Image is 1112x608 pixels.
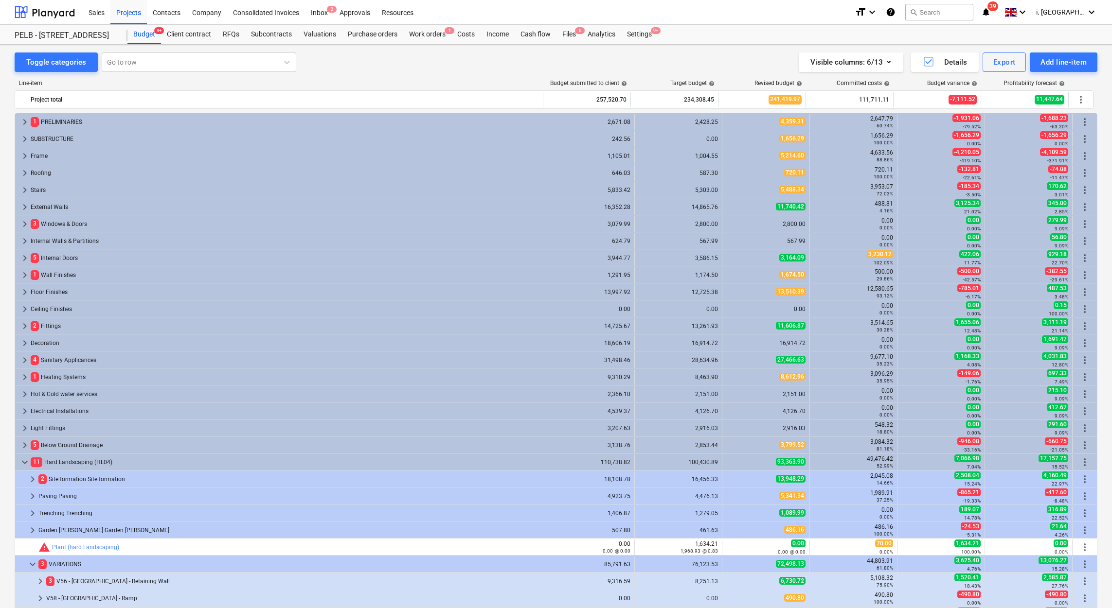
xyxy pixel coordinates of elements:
[342,25,403,44] a: Purchase orders
[1079,218,1091,230] span: More actions
[31,355,39,365] span: 4
[1030,52,1097,72] button: Add line-item
[670,80,715,87] div: Target budget
[1047,216,1068,224] span: 279.99
[814,183,893,197] div: 3,953.07
[814,268,893,282] div: 500.00
[957,369,981,377] span: -149.06
[1050,175,1068,180] small: -11.47%
[779,152,806,159] span: 5,214.60
[1055,345,1068,350] small: 9.09%
[1079,371,1091,383] span: More actions
[882,81,890,87] span: help
[31,369,543,385] div: Heating Systems
[19,371,31,383] span: keyboard_arrow_right
[551,238,630,244] div: 624.79
[957,284,981,292] span: -785.01
[575,27,585,34] span: 6
[1042,352,1068,360] span: 4,031.83
[31,250,543,266] div: Internal Doors
[799,52,903,72] button: Visible columns:6/13
[1040,131,1068,139] span: -1,656.29
[551,170,630,176] div: 646.03
[1055,226,1068,231] small: 9.09%
[31,148,543,164] div: Frame
[776,322,806,330] span: 11,606.87
[403,25,451,44] a: Work orders1
[1047,284,1068,292] span: 487.53
[966,192,981,197] small: -3.50%
[27,558,38,570] span: keyboard_arrow_down
[639,221,718,227] div: 2,800.00
[964,260,981,265] small: 11.77%
[1045,267,1068,275] span: -382.55
[621,25,658,44] div: Settings
[403,25,451,44] div: Work orders
[127,25,161,44] div: Budget
[15,52,98,72] button: Toggle categories
[19,116,31,128] span: keyboard_arrow_right
[707,81,715,87] span: help
[31,321,39,330] span: 2
[1079,422,1091,434] span: More actions
[26,56,86,69] div: Toggle categories
[963,175,981,180] small: -22.61%
[879,225,893,230] small: 0.00%
[52,544,119,551] a: Plant (hard Landscaping)
[814,302,893,316] div: 0.00
[551,272,630,278] div: 1,291.95
[877,157,893,162] small: 88.86%
[619,81,627,87] span: help
[810,92,889,107] div: 111,711.11
[952,148,981,156] span: -4,210.05
[814,217,893,231] div: 0.00
[1079,201,1091,213] span: More actions
[19,405,31,417] span: keyboard_arrow_right
[957,165,981,173] span: -132.81
[1079,133,1091,145] span: More actions
[15,80,544,87] div: Line-item
[877,361,893,366] small: 35.23%
[874,260,893,265] small: 102.09%
[866,6,878,18] i: keyboard_arrow_down
[905,4,973,20] button: Search
[1079,524,1091,536] span: More actions
[31,117,39,126] span: 1
[551,221,630,227] div: 3,079.99
[127,25,161,44] a: Budget9+
[1055,209,1068,214] small: 2.85%
[1079,558,1091,570] span: More actions
[963,277,981,282] small: -42.57%
[874,140,893,145] small: 100.00%
[879,242,893,247] small: 0.00%
[582,25,621,44] div: Analytics
[1047,369,1068,377] span: 697.33
[19,354,31,366] span: keyboard_arrow_right
[967,345,981,350] small: 0.00%
[983,52,1026,72] button: Export
[27,524,38,536] span: keyboard_arrow_right
[19,252,31,264] span: keyboard_arrow_right
[1040,56,1087,69] div: Add line-item
[551,289,630,295] div: 13,997.92
[967,311,981,316] small: 0.00%
[1017,6,1028,18] i: keyboard_arrow_down
[769,95,802,104] span: 241,419.97
[154,27,164,34] span: 9+
[1047,199,1068,207] span: 345.00
[31,352,543,368] div: Sanitary Applicances
[31,267,543,283] div: Wall Finishes
[639,357,718,364] div: 28,634.96
[556,25,582,44] div: Files
[1047,182,1068,190] span: 170.62
[814,336,893,350] div: 0.00
[515,25,556,44] div: Cash flow
[639,340,718,347] div: 16,914.72
[551,340,630,347] div: 18,606.19
[31,131,543,147] div: SUBSTRUCTURE
[298,25,342,44] div: Valuations
[15,31,116,41] div: PELB - [STREET_ADDRESS]
[19,320,31,332] span: keyboard_arrow_right
[31,284,543,300] div: Floor Finishes
[784,169,806,176] span: 720.11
